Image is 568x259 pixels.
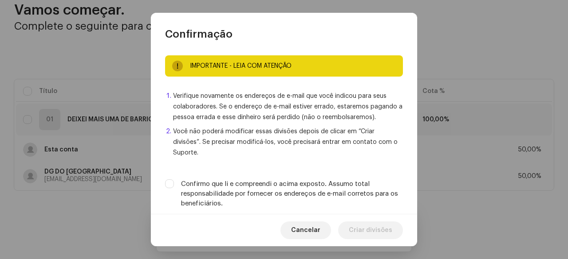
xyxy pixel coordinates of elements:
li: Você não poderá modificar essas divisões depois de clicar em “Criar divisões”. Se precisar modifi... [173,126,403,158]
span: Cancelar [291,221,320,239]
button: Cancelar [280,221,331,239]
li: Verifique novamente os endereços de e-mail que você indicou para seus colaboradores. Se o endereç... [173,91,403,123]
span: Confirmação [165,27,233,41]
button: Criar divisões [338,221,403,239]
label: Confirmo que li e compreendi o acima exposto. Assumo total responsabilidade por fornecer os ender... [181,179,403,209]
span: Criar divisões [349,221,392,239]
div: IMPORTANTE - LEIA COM ATENÇÃO [190,61,396,71]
